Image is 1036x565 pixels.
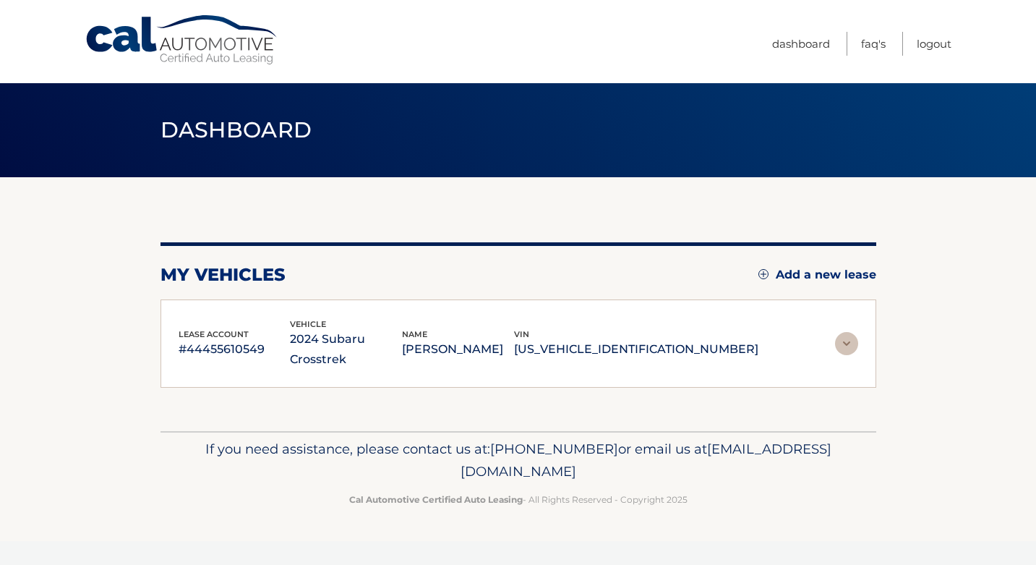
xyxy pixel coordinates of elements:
p: 2024 Subaru Crosstrek [290,329,402,370]
a: Dashboard [772,32,830,56]
a: Add a new lease [758,268,876,282]
span: name [402,329,427,339]
p: [PERSON_NAME] [402,339,514,360]
p: #44455610549 [179,339,291,360]
span: [PHONE_NUMBER] [490,441,618,457]
span: vin [514,329,529,339]
a: Cal Automotive [85,14,280,66]
span: Dashboard [160,116,312,143]
p: If you need assistance, please contact us at: or email us at [170,438,867,484]
a: Logout [917,32,951,56]
strong: Cal Automotive Certified Auto Leasing [349,494,523,505]
p: [US_VEHICLE_IDENTIFICATION_NUMBER] [514,339,758,360]
a: FAQ's [861,32,886,56]
span: lease account [179,329,249,339]
img: add.svg [758,269,769,279]
span: vehicle [290,319,326,329]
h2: my vehicles [160,264,286,286]
p: - All Rights Reserved - Copyright 2025 [170,492,867,507]
img: accordion-rest.svg [835,332,858,355]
